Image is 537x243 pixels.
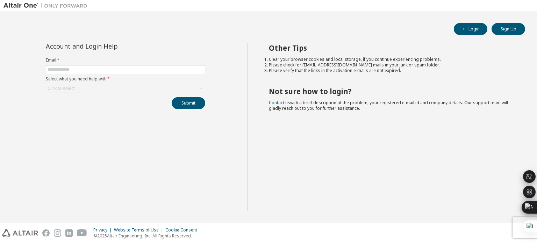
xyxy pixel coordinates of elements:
img: altair_logo.svg [2,229,38,237]
div: Website Terms of Use [114,227,165,233]
a: Contact us [269,100,290,106]
p: © 2025 Altair Engineering, Inc. All Rights Reserved. [93,233,201,239]
label: Email [46,57,205,63]
div: Cookie Consent [165,227,201,233]
label: Select what you need help with [46,76,205,82]
div: Click to select [46,84,205,93]
button: Login [454,23,487,35]
img: youtube.svg [77,229,87,237]
img: linkedin.svg [65,229,73,237]
div: Account and Login Help [46,43,173,49]
li: Clear your browser cookies and local storage, if you continue experiencing problems. [269,57,513,62]
div: Click to select [48,86,75,91]
li: Please verify that the links in the activation e-mails are not expired. [269,68,513,73]
h2: Not sure how to login? [269,87,513,96]
div: Privacy [93,227,114,233]
button: Submit [172,97,205,109]
img: Altair One [3,2,91,9]
span: with a brief description of the problem, your registered e-mail id and company details. Our suppo... [269,100,508,111]
button: Sign Up [492,23,525,35]
li: Please check for [EMAIL_ADDRESS][DOMAIN_NAME] mails in your junk or spam folder. [269,62,513,68]
h2: Other Tips [269,43,513,52]
img: instagram.svg [54,229,61,237]
img: facebook.svg [42,229,50,237]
